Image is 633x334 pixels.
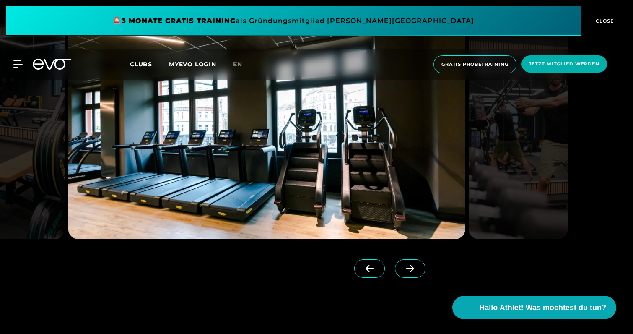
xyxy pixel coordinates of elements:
a: en [233,60,252,69]
button: Hallo Athlet! Was möchtest du tun? [452,296,616,319]
a: Jetzt Mitglied werden [519,55,610,73]
img: evofitness [68,24,465,239]
button: CLOSE [581,6,627,36]
span: CLOSE [594,17,614,25]
a: Gratis Probetraining [431,55,519,73]
span: en [233,60,242,68]
a: Clubs [130,60,169,68]
span: Gratis Probetraining [441,61,508,68]
span: Jetzt Mitglied werden [529,60,599,68]
img: evofitness [469,24,568,239]
span: Clubs [130,60,152,68]
span: Hallo Athlet! Was möchtest du tun? [479,302,606,313]
a: MYEVO LOGIN [169,60,216,68]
